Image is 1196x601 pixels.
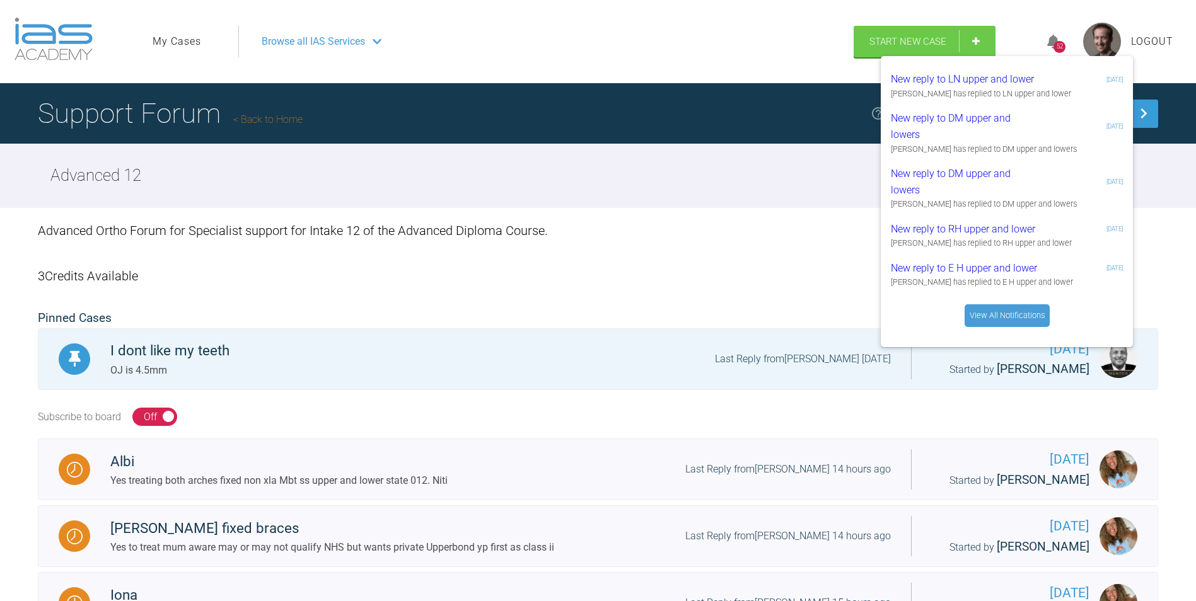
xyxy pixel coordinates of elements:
[110,450,448,473] div: Albi
[997,472,1089,487] span: [PERSON_NAME]
[881,216,1133,255] a: New reply to RH upper and lower[DATE][PERSON_NAME] has replied to RH upper and lower
[1106,224,1123,234] div: [DATE]
[15,18,93,60] img: logo-light.3e3ef733.png
[891,276,1123,289] div: [PERSON_NAME] has replied to E H upper and lower
[1106,75,1123,84] div: [DATE]
[932,339,1089,360] span: [DATE]
[881,105,1133,161] a: New reply to DM upper and lowers[DATE][PERSON_NAME] has replied to DM upper and lowers
[67,462,83,478] img: Waiting
[881,66,1133,105] a: New reply to LN upper and lower[DATE][PERSON_NAME] has replied to LN upper and lower
[110,539,554,556] div: Yes to treat mum aware may or may not qualify NHS but wants private Upperbond yp first as class ii
[881,161,1133,216] a: New reply to DM upper and lowers[DATE][PERSON_NAME] has replied to DM upper and lowers
[1100,340,1137,378] img: Utpalendu Bose
[891,166,1042,198] div: New reply to DM upper and lowers
[997,362,1089,376] span: [PERSON_NAME]
[67,351,83,367] img: Pinned
[1083,23,1121,60] img: profile.png
[871,106,886,121] img: help.e70b9f3d.svg
[144,409,157,425] div: Off
[1054,41,1065,53] div: 52
[891,110,1042,142] div: New reply to DM upper and lowers
[153,33,201,50] a: My Cases
[233,113,303,125] a: Back to Home
[110,362,229,379] div: OJ is 4.5mm
[997,539,1089,554] span: [PERSON_NAME]
[38,438,1158,500] a: WaitingAlbiYes treating both arches fixed non xla Mbt ss upper and lower state 012. NitiLast Repl...
[38,505,1158,567] a: Waiting[PERSON_NAME] fixed bracesYes to treat mum aware may or may not qualify NHS but wants priv...
[891,71,1042,88] div: New reply to LN upper and lower
[1100,450,1137,488] img: Rebecca Lynne Williams
[1100,517,1137,555] img: Rebecca Lynne Williams
[685,528,891,544] div: Last Reply from [PERSON_NAME] 14 hours ago
[110,340,229,362] div: I dont like my teeth
[891,198,1123,210] div: [PERSON_NAME] has replied to DM upper and lowers
[38,309,1158,328] h2: Pinned Cases
[1106,177,1123,186] div: [DATE]
[110,472,448,489] div: Yes treating both arches fixed non xla Mbt ss upper and lower state 012. Niti
[932,471,1089,490] div: Started by
[932,360,1089,379] div: Started by
[110,517,554,540] div: [PERSON_NAME] fixed braces
[38,208,1158,253] div: Advanced Ortho Forum for Specialist support for Intake 12 of the Advanced Diploma Course.
[1106,122,1123,131] div: [DATE]
[715,351,891,367] div: Last Reply from [PERSON_NAME] [DATE]
[869,36,946,47] span: Start New Case
[932,516,1089,537] span: [DATE]
[932,449,1089,470] span: [DATE]
[891,88,1123,100] div: [PERSON_NAME] has replied to LN upper and lower
[38,253,1158,299] div: 3 Credits Available
[38,409,121,425] div: Subscribe to board
[38,328,1158,390] a: PinnedI dont like my teethOJ is 4.5mmLast Reply from[PERSON_NAME] [DATE][DATE]Started by [PERSON_...
[891,237,1123,249] div: [PERSON_NAME] has replied to RH upper and lower
[38,91,303,135] h1: Support Forum
[965,304,1050,327] a: View All Notifications
[932,537,1089,557] div: Started by
[50,163,141,189] h2: Advanced 12
[881,255,1133,294] a: New reply to E H upper and lower[DATE][PERSON_NAME] has replied to E H upper and lower
[262,33,365,50] span: Browse all IAS Services
[891,221,1042,238] div: New reply to RH upper and lower
[891,143,1123,156] div: [PERSON_NAME] has replied to DM upper and lowers
[891,260,1042,277] div: New reply to E H upper and lower
[685,461,891,478] div: Last Reply from [PERSON_NAME] 14 hours ago
[1106,263,1123,273] div: [DATE]
[67,529,83,544] img: Waiting
[1131,33,1173,50] a: Logout
[854,26,996,57] a: Start New Case
[1134,103,1154,123] img: chevronRight.28bd32b0.svg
